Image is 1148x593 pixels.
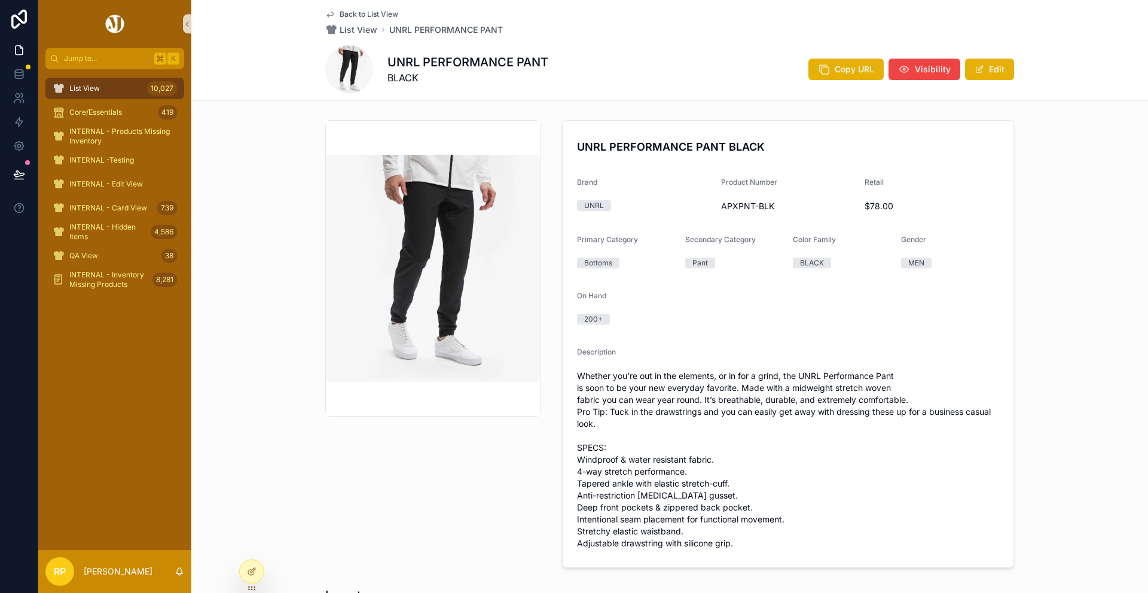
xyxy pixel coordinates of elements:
a: List View [325,24,377,36]
span: List View [69,84,100,93]
span: QA View [69,251,98,261]
span: On Hand [577,291,606,300]
div: MEN [908,258,924,268]
a: INTERNAL - Hidden Items4,586 [45,221,184,243]
span: Whether you’re out in the elements, or in for a grind, the UNRL Performance Pant is soon to be yo... [577,370,999,549]
span: Description [577,347,616,356]
span: K [169,54,178,63]
span: Product Number [721,178,777,187]
span: Retail [865,178,884,187]
span: INTERNAL - Products Missing Inventory [69,127,172,146]
img: ApexPant_Black_3_f5be1550-4e6f-4bd1-810e-0cb4664d0335_2048x2048.webp [326,155,540,382]
a: List View10,027 [45,78,184,99]
div: 10,027 [147,81,177,96]
div: 200+ [584,314,603,325]
p: [PERSON_NAME] [84,566,152,577]
span: APXPNT-BLK [721,200,856,212]
span: Secondary Category [685,235,756,244]
span: INTERNAL - Inventory Missing Products [69,270,148,289]
div: 419 [158,105,177,120]
button: Jump to...K [45,48,184,69]
span: INTERNAL - Edit View [69,179,143,189]
span: INTERNAL - Hidden Items [69,222,146,242]
div: 4,586 [151,225,177,239]
span: INTERNAL -Testing [69,155,134,165]
span: Gender [901,235,926,244]
h1: UNRL PERFORMANCE PANT [387,54,548,71]
a: QA View38 [45,245,184,267]
div: BLACK [800,258,824,268]
button: Edit [965,59,1014,80]
button: Visibility [889,59,960,80]
span: RP [54,564,66,579]
span: Core/Essentials [69,108,122,117]
span: Copy URL [835,63,874,75]
div: 38 [161,249,177,263]
span: List View [340,24,377,36]
a: UNRL PERFORMANCE PANT [389,24,503,36]
a: INTERNAL -Testing [45,149,184,171]
a: Core/Essentials419 [45,102,184,123]
a: INTERNAL - Card View739 [45,197,184,219]
span: Brand [577,178,597,187]
span: $78.00 [865,200,999,212]
a: INTERNAL - Products Missing Inventory [45,126,184,147]
div: UNRL [584,200,604,211]
div: Pant [692,258,708,268]
span: INTERNAL - Card View [69,203,147,213]
a: INTERNAL - Inventory Missing Products8,281 [45,269,184,291]
span: Primary Category [577,235,638,244]
span: Color Family [793,235,836,244]
div: 8,281 [152,273,177,287]
img: App logo [103,14,126,33]
span: Jump to... [64,54,149,63]
span: BLACK [387,71,548,85]
a: INTERNAL - Edit View [45,173,184,195]
div: Bottoms [584,258,612,268]
h4: UNRL PERFORMANCE PANT BLACK [577,139,999,155]
button: Copy URL [808,59,884,80]
div: 739 [157,201,177,215]
span: Visibility [915,63,951,75]
span: Back to List View [340,10,398,19]
a: Back to List View [325,10,398,19]
div: scrollable content [38,69,191,306]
